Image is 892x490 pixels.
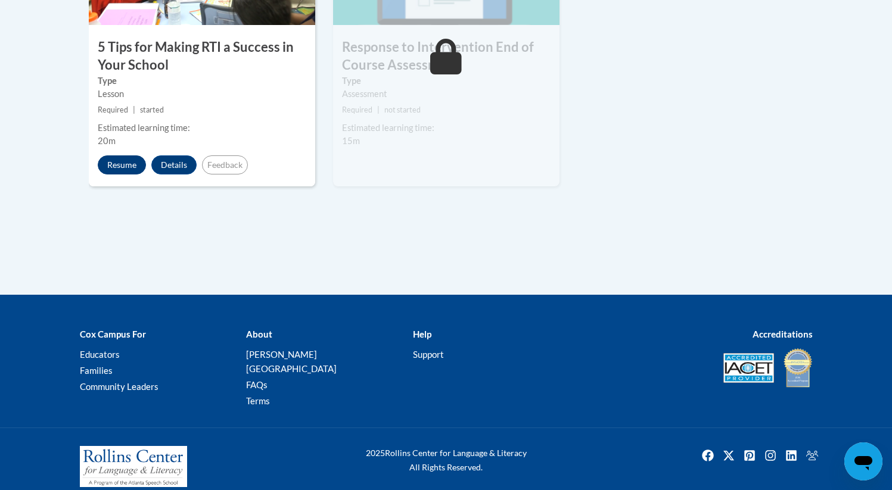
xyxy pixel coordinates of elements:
[98,74,306,88] label: Type
[98,121,306,135] div: Estimated learning time:
[366,448,385,458] span: 2025
[80,365,113,376] a: Families
[89,38,315,75] h3: 5 Tips for Making RTI a Success in Your School
[140,105,164,114] span: started
[844,442,882,480] iframe: Button to launch messaging window
[342,136,360,146] span: 15m
[803,446,822,465] img: Facebook group icon
[246,329,272,339] b: About
[98,155,146,174] button: Resume
[761,446,780,465] a: Instagram
[98,88,306,101] div: Lesson
[246,379,268,390] a: FAQs
[783,347,813,389] img: IDA® Accredited
[151,155,197,174] button: Details
[342,121,551,135] div: Estimated learning time:
[246,349,337,374] a: [PERSON_NAME][GEOGRAPHIC_DATA]
[377,105,380,114] span: |
[333,38,560,75] h3: Response to Intervention End of Course Assessment
[761,446,780,465] img: Instagram icon
[342,74,551,88] label: Type
[719,446,738,465] img: Twitter icon
[98,136,116,146] span: 20m
[342,105,372,114] span: Required
[133,105,135,114] span: |
[202,155,248,174] button: Feedback
[321,446,571,475] div: Rollins Center for Language & Literacy All Rights Reserved.
[723,353,774,383] img: Accredited IACET® Provider
[80,349,120,360] a: Educators
[342,88,551,101] div: Assessment
[413,329,431,339] b: Help
[803,446,822,465] a: Facebook Group
[782,446,801,465] img: LinkedIn icon
[246,395,270,406] a: Terms
[698,446,717,465] a: Facebook
[740,446,759,465] img: Pinterest icon
[753,329,813,339] b: Accreditations
[80,381,158,392] a: Community Leaders
[740,446,759,465] a: Pinterest
[413,349,444,360] a: Support
[98,105,128,114] span: Required
[384,105,421,114] span: not started
[698,446,717,465] img: Facebook icon
[80,446,187,488] img: Rollins Center for Language & Literacy - A Program of the Atlanta Speech School
[719,446,738,465] a: Twitter
[80,329,146,339] b: Cox Campus For
[782,446,801,465] a: Linkedin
